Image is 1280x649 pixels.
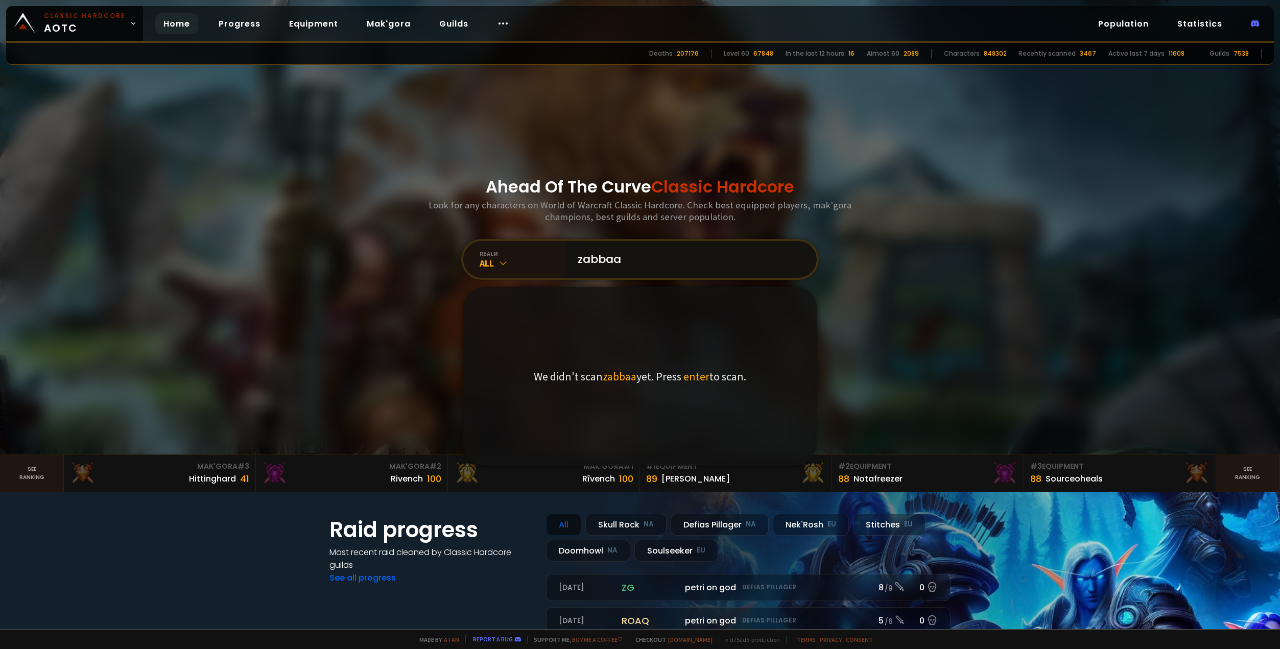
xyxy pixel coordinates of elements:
[431,13,477,34] a: Guilds
[853,514,926,536] div: Stitches
[64,455,256,492] a: Mak'Gora#3Hittinghard41
[1108,49,1165,58] div: Active last 7 days
[719,636,780,643] span: v. d752d5 - production
[480,250,565,257] div: realm
[724,49,749,58] div: Level 60
[473,635,513,643] a: Report a bug
[797,636,816,643] a: Terms
[572,241,804,278] input: Search a character...
[329,546,534,571] h4: Most recent raid cleaned by Classic Hardcore guilds
[846,636,873,643] a: Consent
[1030,461,1042,471] span: # 3
[677,49,699,58] div: 207176
[944,49,980,58] div: Characters
[189,472,236,485] div: Hittinghard
[281,13,346,34] a: Equipment
[454,461,633,472] div: Mak'Gora
[155,13,198,34] a: Home
[486,175,794,199] h1: Ahead Of The Curve
[746,519,756,530] small: NA
[238,461,249,471] span: # 3
[1080,49,1096,58] div: 3467
[854,472,903,485] div: Notafreezer
[607,545,618,556] small: NA
[480,257,565,269] div: All
[984,49,1007,58] div: 848302
[661,472,730,485] div: [PERSON_NAME]
[1216,455,1280,492] a: Seeranking
[1234,49,1249,58] div: 7538
[329,514,534,546] h1: Raid progress
[867,49,899,58] div: Almost 60
[646,472,657,486] div: 89
[427,472,441,486] div: 100
[634,540,718,562] div: Soulseeker
[683,369,709,383] span: enter
[424,199,856,223] h3: Look for any characters on World of Warcraft Classic Hardcore. Check best equipped players, mak'g...
[359,13,419,34] a: Mak'gora
[838,461,1017,472] div: Equipment
[820,636,842,643] a: Privacy
[832,455,1024,492] a: #2Equipment88Notafreezer
[651,175,794,198] span: Classic Hardcore
[546,540,630,562] div: Doomhowl
[603,369,636,383] span: zabbaa
[904,49,919,58] div: 2089
[256,455,448,492] a: Mak'Gora#2Rivench100
[838,472,849,486] div: 88
[786,49,844,58] div: In the last 12 hours
[904,519,913,530] small: EU
[240,472,249,486] div: 41
[572,636,623,643] a: Buy me a coffee
[210,13,269,34] a: Progress
[773,514,849,536] div: Nek'Rosh
[1169,49,1184,58] div: 11608
[1046,472,1103,485] div: Sourceoheals
[1024,455,1216,492] a: #3Equipment88Sourceoheals
[1030,472,1041,486] div: 88
[6,6,143,41] a: Classic HardcoreAOTC
[585,514,667,536] div: Skull Rock
[753,49,773,58] div: 67848
[1210,49,1229,58] div: Guilds
[640,455,832,492] a: #1Equipment89[PERSON_NAME]
[1169,13,1230,34] a: Statistics
[629,636,713,643] span: Checkout
[1019,49,1076,58] div: Recently scanned
[413,636,459,643] span: Made by
[649,49,673,58] div: Deaths
[619,472,633,486] div: 100
[838,461,850,471] span: # 2
[668,636,713,643] a: [DOMAIN_NAME]
[546,607,951,634] a: [DATE]roaqpetri on godDefias Pillager5 /60
[534,369,746,383] p: We didn't scan yet. Press to scan.
[448,455,640,492] a: Mak'Gora#1Rîvench100
[624,461,633,471] span: # 1
[1030,461,1210,472] div: Equipment
[329,572,396,584] a: See all progress
[671,514,769,536] div: Defias Pillager
[262,461,441,472] div: Mak'Gora
[848,49,855,58] div: 16
[644,519,654,530] small: NA
[1090,13,1157,34] a: Population
[546,514,581,536] div: All
[70,461,249,472] div: Mak'Gora
[527,636,623,643] span: Support me,
[697,545,705,556] small: EU
[582,472,615,485] div: Rîvench
[546,574,951,601] a: [DATE]zgpetri on godDefias Pillager8 /90
[646,461,825,472] div: Equipment
[44,11,126,36] span: AOTC
[827,519,836,530] small: EU
[44,11,126,20] small: Classic Hardcore
[430,461,441,471] span: # 2
[646,461,656,471] span: # 1
[444,636,459,643] a: a fan
[391,472,423,485] div: Rivench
